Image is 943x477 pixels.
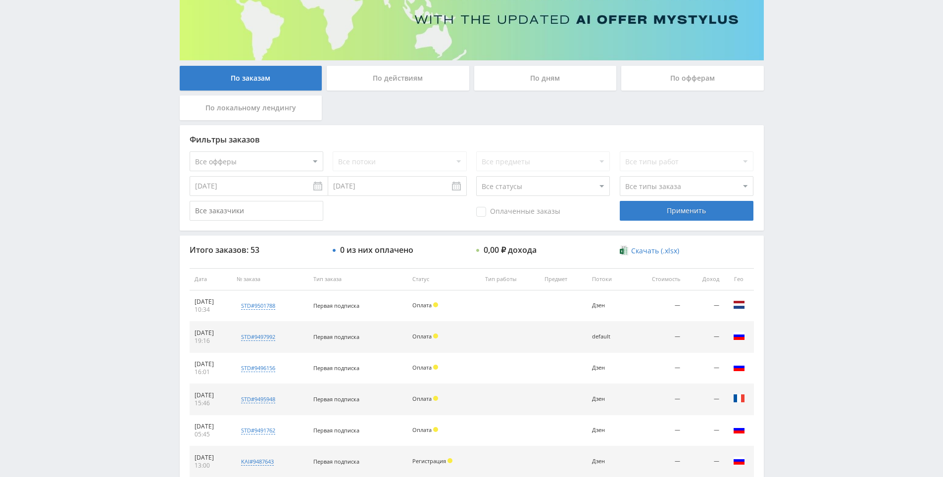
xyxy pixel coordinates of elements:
[195,430,227,438] div: 05:45
[313,302,359,309] span: Первая подписка
[195,337,227,345] div: 19:16
[412,426,432,433] span: Оплата
[724,268,754,290] th: Гео
[433,302,438,307] span: Холд
[195,399,227,407] div: 15:46
[180,95,322,120] div: По локальному лендингу
[474,66,617,91] div: По дням
[447,458,452,463] span: Холд
[592,302,625,309] div: Дзен
[733,330,745,342] img: rus.png
[190,135,754,144] div: Фильтры заказов
[232,268,308,290] th: № заказа
[412,457,446,465] span: Регистрация
[340,245,413,254] div: 0 из них оплачено
[412,301,432,309] span: Оплата
[685,322,724,353] td: —
[592,396,625,402] div: Дзен
[195,360,227,368] div: [DATE]
[241,458,274,466] div: kai#9487643
[621,66,764,91] div: По офферам
[592,334,625,340] div: default
[241,395,275,403] div: std#9495948
[631,247,679,255] span: Скачать (.xlsx)
[630,353,686,384] td: —
[195,329,227,337] div: [DATE]
[592,458,625,465] div: Дзен
[308,268,407,290] th: Тип заказа
[630,384,686,415] td: —
[620,246,679,256] a: Скачать (.xlsx)
[313,458,359,465] span: Первая подписка
[540,268,587,290] th: Предмет
[433,334,438,338] span: Холд
[195,423,227,430] div: [DATE]
[190,268,232,290] th: Дата
[433,365,438,370] span: Холд
[630,322,686,353] td: —
[620,201,753,221] div: Применить
[733,424,745,435] img: rus.png
[412,364,432,371] span: Оплата
[195,462,227,470] div: 13:00
[685,290,724,322] td: —
[241,333,275,341] div: std#9497992
[630,268,686,290] th: Стоимость
[241,427,275,434] div: std#9491762
[733,361,745,373] img: rus.png
[685,268,724,290] th: Доход
[412,395,432,402] span: Оплата
[190,245,323,254] div: Итого заказов: 53
[592,365,625,371] div: Дзен
[313,364,359,372] span: Первая подписка
[484,245,537,254] div: 0,00 ₽ дохода
[195,391,227,399] div: [DATE]
[190,201,323,221] input: Все заказчики
[480,268,540,290] th: Тип работы
[733,392,745,404] img: fra.png
[195,306,227,314] div: 10:34
[733,299,745,311] img: nld.png
[195,454,227,462] div: [DATE]
[587,268,630,290] th: Потоки
[685,353,724,384] td: —
[195,298,227,306] div: [DATE]
[327,66,469,91] div: По действиям
[412,333,432,340] span: Оплата
[685,384,724,415] td: —
[620,245,628,255] img: xlsx
[630,290,686,322] td: —
[195,368,227,376] div: 16:01
[433,427,438,432] span: Холд
[476,207,560,217] span: Оплаченные заказы
[241,364,275,372] div: std#9496156
[685,415,724,446] td: —
[313,333,359,340] span: Первая подписка
[313,427,359,434] span: Первая подписка
[630,415,686,446] td: —
[241,302,275,310] div: std#9501788
[592,427,625,433] div: Дзен
[433,396,438,401] span: Холд
[407,268,480,290] th: Статус
[180,66,322,91] div: По заказам
[733,455,745,467] img: rus.png
[313,395,359,403] span: Первая подписка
